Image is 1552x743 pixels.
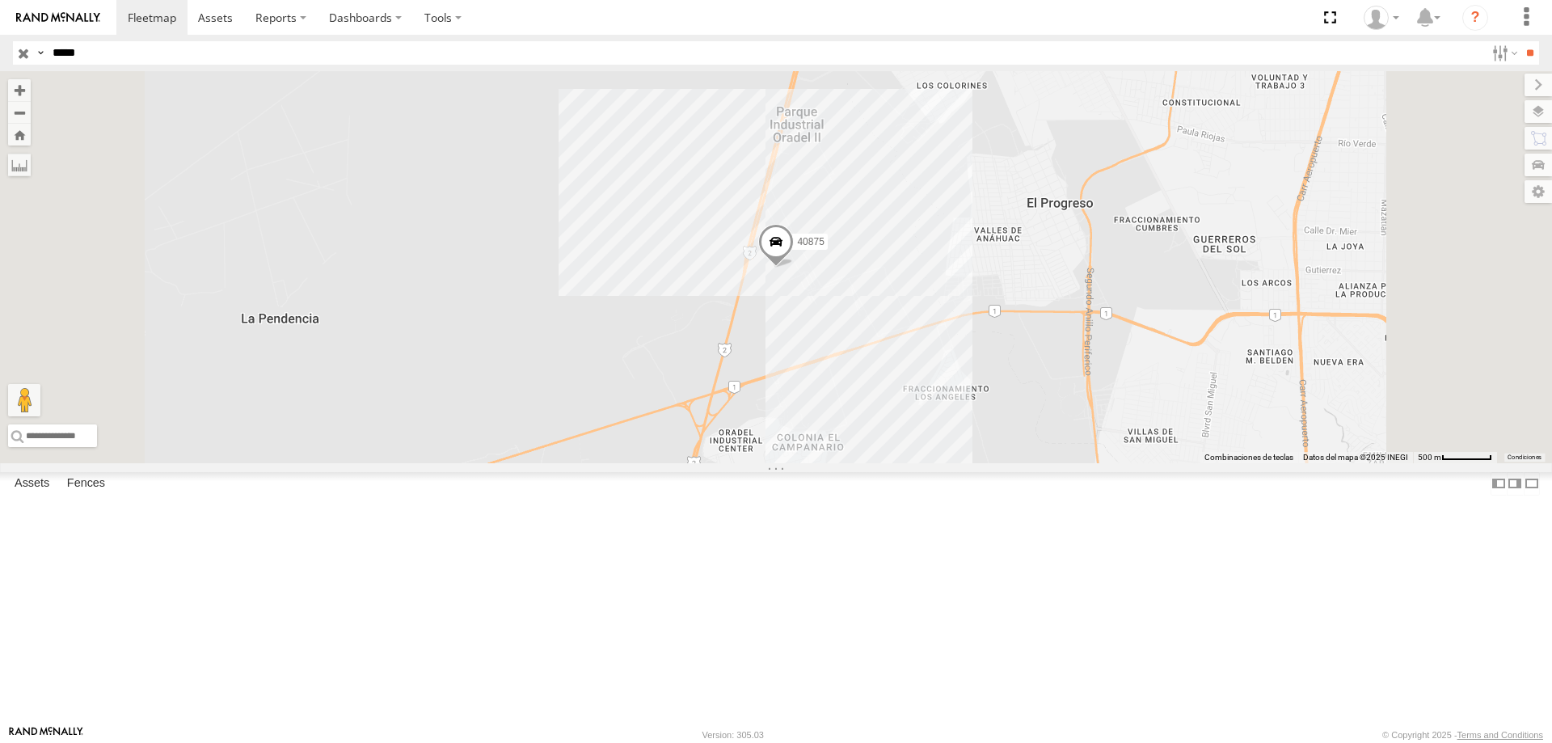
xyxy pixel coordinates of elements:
button: Zoom Home [8,124,31,146]
label: Fences [59,472,113,495]
label: Search Filter Options [1486,41,1520,65]
div: Version: 305.03 [702,730,764,740]
a: Terms and Conditions [1457,730,1543,740]
span: Datos del mapa ©2025 INEGI [1303,453,1408,462]
span: 40875 [797,236,824,247]
label: Assets [6,472,57,495]
label: Hide Summary Table [1524,472,1540,496]
button: Combinaciones de teclas [1204,452,1293,463]
label: Measure [8,154,31,176]
label: Dock Summary Table to the Right [1507,472,1523,496]
label: Map Settings [1525,180,1552,203]
a: Condiciones [1508,454,1541,461]
button: Arrastra el hombrecito naranja al mapa para abrir Street View [8,384,40,416]
img: rand-logo.svg [16,12,100,23]
button: Escala del mapa: 500 m por 59 píxeles [1413,452,1497,463]
a: Visit our Website [9,727,83,743]
span: 500 m [1418,453,1441,462]
label: Search Query [34,41,47,65]
button: Zoom in [8,79,31,101]
div: © Copyright 2025 - [1382,730,1543,740]
div: Juan Lopez [1358,6,1405,30]
button: Zoom out [8,101,31,124]
label: Dock Summary Table to the Left [1491,472,1507,496]
i: ? [1462,5,1488,31]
